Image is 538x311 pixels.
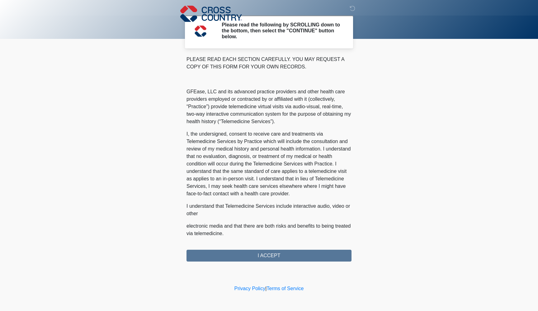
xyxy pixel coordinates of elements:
[267,286,304,291] a: Terms of Service
[186,130,352,197] p: I, the undersigned, consent to receive care and treatments via Telemedicine Services by Practice ...
[186,222,352,237] p: electronic media and that there are both risks and benefits to being treated via telemedicine.
[222,22,342,40] h2: Please read the following by SCROLLING down to the bottom, then select the "CONTINUE" button below.
[234,286,266,291] a: Privacy Policy
[186,88,352,125] p: GFEase, LLC and its advanced practice providers and other health care providers employed or contr...
[265,286,267,291] a: |
[191,22,210,40] img: Agent Avatar
[186,202,352,217] p: I understand that Telemedicine Services include interactive audio, video or other
[186,56,352,71] p: PLEASE READ EACH SECTION CAREFULLY. YOU MAY REQUEST A COPY OF THIS FORM FOR YOUR OWN RECORDS.
[180,5,242,23] img: Cross Country Logo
